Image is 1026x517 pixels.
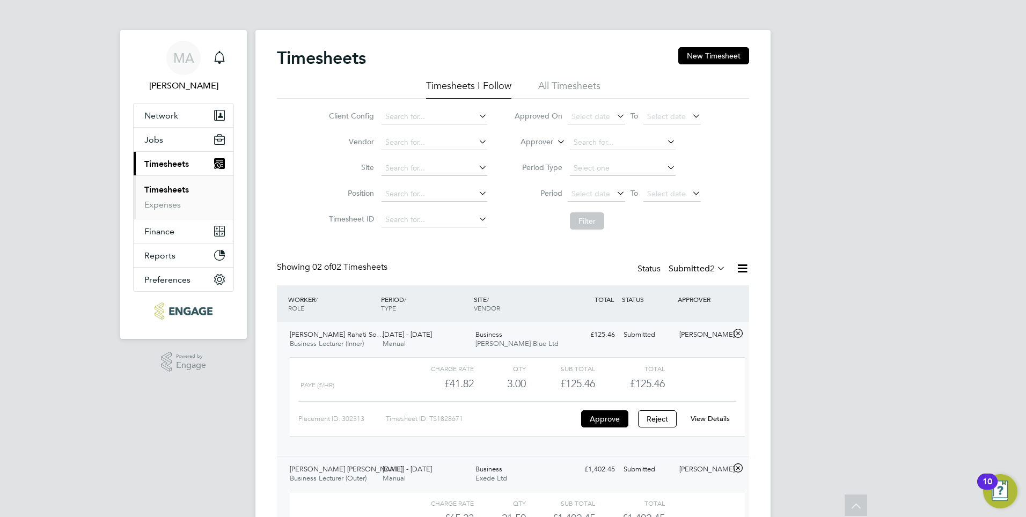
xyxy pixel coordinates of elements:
button: Finance [134,219,233,243]
button: Filter [570,212,604,230]
label: Vendor [326,137,374,146]
label: Period [514,188,562,198]
div: 10 [983,482,992,496]
label: Timesheet ID [326,214,374,224]
label: Site [326,163,374,172]
button: Jobs [134,128,233,151]
span: Reports [144,250,175,261]
span: Network [144,110,178,121]
input: Search for... [382,161,487,176]
a: MA[PERSON_NAME] [133,41,234,92]
span: Jobs [144,135,163,145]
div: Total [595,497,664,509]
div: £125.46 [526,375,595,393]
label: Client Config [326,111,374,121]
div: QTY [474,362,526,375]
div: STATUS [619,290,675,309]
div: [PERSON_NAME] [675,461,731,478]
span: Timesheets [144,159,189,169]
nav: Main navigation [120,30,247,339]
label: Period Type [514,163,562,172]
a: Go to home page [133,302,234,320]
button: Open Resource Center, 10 new notifications [983,474,1017,508]
span: [DATE] - [DATE] [383,330,432,339]
div: Charge rate [405,362,474,375]
div: 3.00 [474,375,526,393]
span: [PERSON_NAME] Blue Ltd [475,339,559,348]
span: [DATE] - [DATE] [383,464,432,474]
label: Submitted [669,263,725,274]
button: Timesheets [134,152,233,175]
button: New Timesheet [678,47,749,64]
span: / [404,295,406,304]
span: Finance [144,226,174,237]
input: Search for... [382,135,487,150]
span: To [627,109,641,123]
div: Status [637,262,728,277]
div: Charge rate [405,497,474,509]
button: Network [134,104,233,127]
span: Preferences [144,275,190,285]
span: £125.46 [630,377,665,390]
button: Reject [638,410,677,427]
span: ROLE [288,304,304,312]
div: QTY [474,497,526,509]
a: View Details [691,414,730,423]
a: Expenses [144,200,181,210]
button: Approve [581,410,628,427]
span: [PERSON_NAME] Rahati So… [290,330,384,339]
div: Timesheets [134,175,233,219]
img: ncclondon-logo-retina.png [155,302,212,320]
div: Showing [277,262,390,273]
span: [PERSON_NAME] [PERSON_NAME] [290,464,402,474]
div: Placement ID: 302313 [298,410,386,427]
label: Approver [505,137,553,147]
div: Sub Total [526,362,595,375]
label: Position [326,188,374,198]
div: Sub Total [526,497,595,509]
li: Timesheets I Follow [426,79,511,99]
span: Business [475,464,502,474]
span: Manual [383,339,406,348]
div: £41.82 [405,375,474,393]
span: VENDOR [474,304,500,312]
div: WORKER [285,290,378,317]
span: 2 [710,263,715,274]
div: Submitted [619,326,675,344]
span: PAYE (£/HR) [301,381,334,389]
div: Timesheet ID: TS1828671 [386,410,578,427]
div: £125.46 [563,326,619,344]
span: Manual [383,474,406,483]
span: MA [173,51,194,65]
span: 02 Timesheets [312,262,387,272]
label: Approved On [514,111,562,121]
span: Business Lecturer (Inner) [290,339,364,348]
span: Select date [571,112,610,121]
div: Total [595,362,664,375]
input: Select one [570,161,676,176]
span: TYPE [381,304,396,312]
input: Search for... [382,212,487,227]
a: Powered byEngage [161,352,207,372]
span: Engage [176,361,206,370]
span: Select date [647,112,686,121]
span: Powered by [176,352,206,361]
div: SITE [471,290,564,317]
span: To [627,186,641,200]
span: Mahnaz Asgari Joorshari [133,79,234,92]
span: Business Lecturer (Outer) [290,474,367,483]
input: Search for... [570,135,676,150]
div: APPROVER [675,290,731,309]
button: Preferences [134,268,233,291]
h2: Timesheets [277,47,366,69]
span: 02 of [312,262,332,272]
div: [PERSON_NAME] [675,326,731,344]
span: / [316,295,318,304]
span: Business [475,330,502,339]
span: Exede Ltd [475,474,507,483]
li: All Timesheets [538,79,600,99]
div: £1,402.45 [563,461,619,478]
a: Timesheets [144,184,189,195]
span: Select date [647,189,686,198]
span: TOTAL [595,295,614,304]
